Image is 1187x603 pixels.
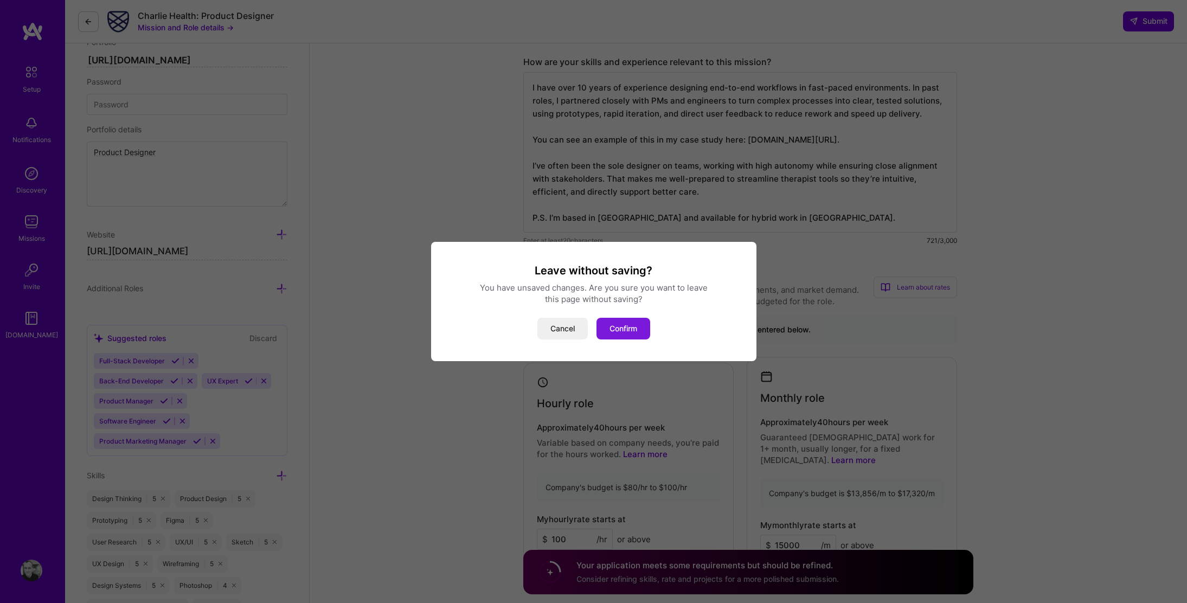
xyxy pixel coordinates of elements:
[431,242,756,361] div: modal
[444,264,743,278] h3: Leave without saving?
[444,282,743,293] div: You have unsaved changes. Are you sure you want to leave
[596,318,650,339] button: Confirm
[444,293,743,305] div: this page without saving?
[537,318,588,339] button: Cancel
